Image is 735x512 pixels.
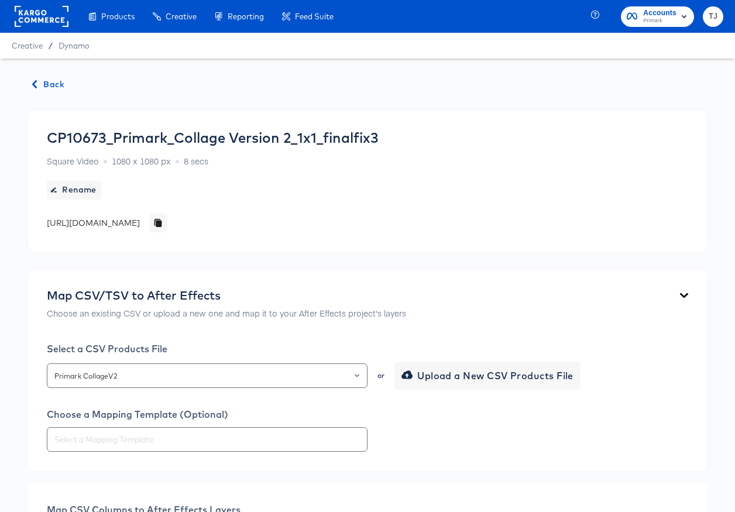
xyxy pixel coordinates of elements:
a: Dynamo [59,41,90,50]
span: / [43,41,59,50]
span: Square Video [47,155,99,167]
div: Choose a Mapping Template (Optional) [47,408,688,420]
input: Select a Products File [52,369,362,383]
button: Open [355,367,359,384]
span: TJ [707,10,719,23]
span: 8 secs [184,155,208,167]
span: Rename [51,183,97,197]
div: CP10673_Primark_Collage Version 2_1x1_finalfix3 [47,129,379,146]
span: Accounts [643,7,676,19]
div: Select a CSV Products File [47,343,688,355]
span: Primark [643,16,676,26]
div: [URL][DOMAIN_NAME] [47,217,140,229]
button: Back [28,77,69,92]
p: Choose an existing CSV or upload a new one and map it to your After Effects project's layers [47,307,406,319]
div: or [376,372,386,379]
span: Creative [166,12,197,21]
span: Products [101,12,135,21]
span: Creative [12,41,43,50]
span: Upload a New CSV Products File [404,367,573,384]
div: Map CSV/TSV to After Effects [47,288,406,303]
button: TJ [703,6,723,27]
button: Rename [47,181,101,200]
button: Upload a New CSV Products File [394,362,581,390]
span: Reporting [228,12,264,21]
input: Select a Mapping Template [52,433,362,446]
span: Back [33,77,64,92]
span: Feed Suite [295,12,334,21]
span: 1080 x 1080 px [112,155,171,167]
button: AccountsPrimark [621,6,694,27]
